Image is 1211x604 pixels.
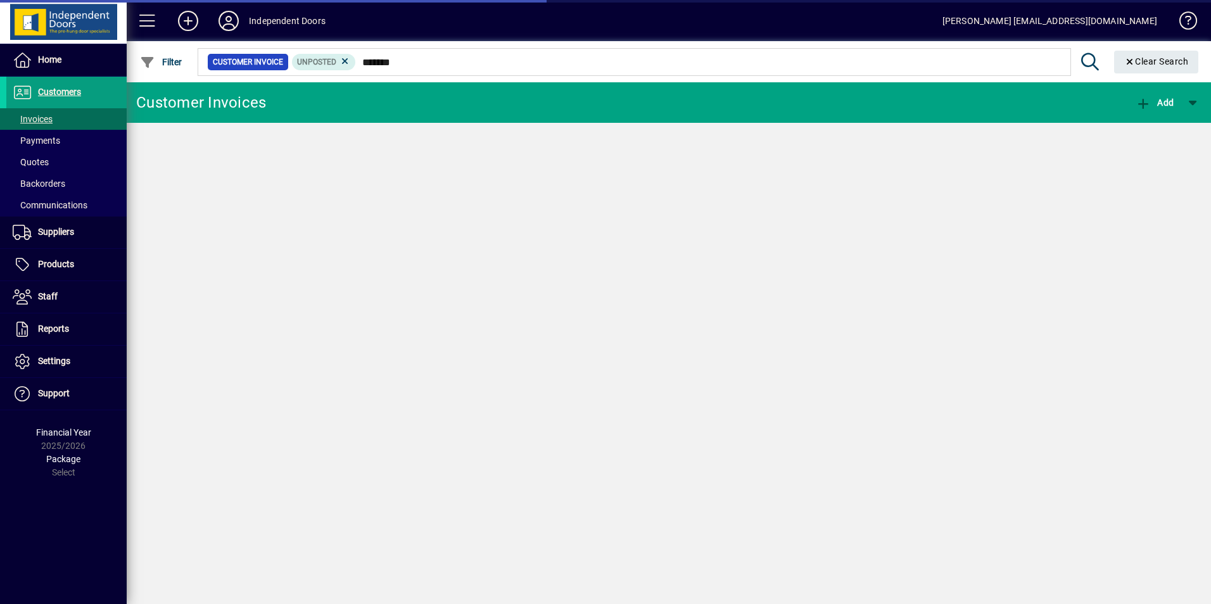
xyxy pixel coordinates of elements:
a: Home [6,44,127,76]
span: Reports [38,324,69,334]
button: Clear [1114,51,1199,73]
button: Add [1132,91,1177,114]
div: [PERSON_NAME] [EMAIL_ADDRESS][DOMAIN_NAME] [942,11,1157,31]
span: Support [38,388,70,398]
a: Knowledge Base [1170,3,1195,44]
span: Quotes [13,157,49,167]
a: Communications [6,194,127,216]
span: Suppliers [38,227,74,237]
span: Settings [38,356,70,366]
button: Profile [208,9,249,32]
span: Filter [140,57,182,67]
span: Add [1136,98,1174,108]
span: Communications [13,200,87,210]
a: Suppliers [6,217,127,248]
span: Payments [13,135,60,146]
span: Financial Year [36,427,91,437]
div: Independent Doors [249,11,326,31]
span: Unposted [297,58,336,66]
div: Customer Invoices [136,92,266,113]
mat-chip: Customer Invoice Status: Unposted [292,54,356,70]
span: Products [38,259,74,269]
span: Package [46,454,80,464]
a: Reports [6,313,127,345]
span: Clear Search [1124,56,1189,66]
button: Add [168,9,208,32]
a: Invoices [6,108,127,130]
span: Customer Invoice [213,56,283,68]
a: Backorders [6,173,127,194]
button: Filter [137,51,186,73]
a: Staff [6,281,127,313]
span: Staff [38,291,58,301]
span: Home [38,54,61,65]
a: Support [6,378,127,410]
a: Products [6,249,127,280]
span: Backorders [13,179,65,189]
a: Settings [6,346,127,377]
span: Customers [38,87,81,97]
a: Payments [6,130,127,151]
span: Invoices [13,114,53,124]
a: Quotes [6,151,127,173]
